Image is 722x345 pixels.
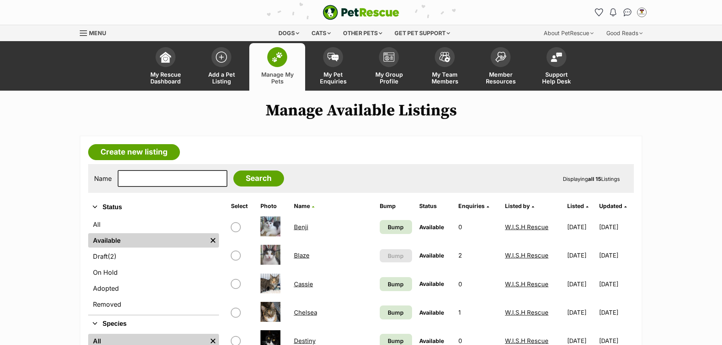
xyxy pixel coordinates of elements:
span: Bump [388,308,404,317]
img: notifications-46538b983faf8c2785f20acdc204bb7945ddae34d4c08c2a6579f10ce5e182be.svg [610,8,616,16]
a: Blaze [294,252,310,259]
label: Name [94,175,112,182]
td: [DATE] [599,213,633,241]
a: Adopted [88,281,219,295]
td: [DATE] [564,270,598,298]
a: Available [88,233,207,248]
span: My Group Profile [371,71,407,85]
a: Updated [599,202,627,209]
td: [DATE] [599,299,633,326]
span: My Rescue Dashboard [148,71,183,85]
a: Removed [88,297,219,311]
span: Bump [388,252,404,260]
a: My Group Profile [361,43,417,91]
td: 0 [455,270,501,298]
span: My Pet Enquiries [315,71,351,85]
img: team-members-icon-5396bd8760b3fe7c0b43da4ab00e1e3bb1a5d9ba89233759b79545d2d3fc5d0d.svg [439,52,450,62]
a: Manage My Pets [249,43,305,91]
div: About PetRescue [538,25,599,41]
input: Search [233,171,284,186]
span: Updated [599,202,622,209]
span: Bump [388,337,404,345]
a: Support Help Desk [529,43,584,91]
button: Status [88,202,219,212]
a: Menu [80,25,112,40]
img: member-resources-icon-8e73f808a243e03378d46382f2149f9095a855e16c252ad45f914b54edf8863c.svg [495,52,506,62]
a: Favourites [592,6,605,19]
th: Select [228,200,256,212]
a: Destiny [294,337,316,345]
td: 1 [455,299,501,326]
a: On Hold [88,265,219,280]
a: Name [294,202,314,209]
a: W.I.S.H Rescue [505,252,548,259]
span: Available [419,280,444,287]
span: Support Help Desk [539,71,574,85]
img: chat-41dd97257d64d25036548639549fe6c8038ab92f7586957e7f3b1b290dea8141.svg [623,8,632,16]
span: Name [294,202,310,209]
div: Good Reads [601,25,648,41]
a: W.I.S.H Rescue [505,337,548,345]
button: Bump [380,249,412,262]
span: Bump [388,223,404,231]
img: logo-e224e6f780fb5917bec1dbf3a21bbac754714ae5b6737aabdf751b685950b380.svg [323,5,399,20]
strong: all 15 [588,176,601,182]
div: Cats [306,25,336,41]
span: Manage My Pets [259,71,295,85]
a: Bump [380,277,412,291]
img: manage-my-pets-icon-02211641906a0b7f246fdf0571729dbe1e7629f14944591b6c1af311fb30b64b.svg [272,52,283,62]
button: Species [88,319,219,329]
td: [DATE] [564,242,598,269]
a: Draft [88,249,219,264]
th: Bump [377,200,415,212]
span: Bump [388,280,404,288]
div: Status [88,216,219,315]
a: Enquiries [458,202,489,209]
span: Available [419,224,444,230]
a: W.I.S.H Rescue [505,309,548,316]
a: All [88,217,219,232]
ul: Account quick links [592,6,648,19]
div: Get pet support [389,25,456,41]
a: Listed [567,202,588,209]
th: Photo [257,200,290,212]
a: Conversations [621,6,634,19]
span: Add a Pet Listing [203,71,239,85]
img: help-desk-icon-fdf02630f3aa405de69fd3d07c3f3aa587a6932b1a1747fa1d2bba05be0121f9.svg [551,52,562,62]
td: 2 [455,242,501,269]
a: Listed by [505,202,534,209]
th: Status [416,200,454,212]
img: group-profile-icon-3fa3cf56718a62981997c0bc7e787c4b2cf8bcc04b72c1350f741eb67cf2f40e.svg [383,52,395,62]
span: Displaying Listings [563,176,620,182]
button: Notifications [607,6,619,19]
span: Available [419,337,444,344]
div: Other pets [337,25,388,41]
td: [DATE] [599,270,633,298]
td: [DATE] [564,299,598,326]
button: My account [635,6,648,19]
a: Member Resources [473,43,529,91]
a: Create new listing [88,144,180,160]
a: Benji [294,223,308,231]
a: W.I.S.H Rescue [505,280,548,288]
td: [DATE] [599,242,633,269]
img: W.I.S.H Rescue profile pic [638,8,646,16]
span: translation missing: en.admin.listings.index.attributes.enquiries [458,202,485,209]
td: [DATE] [564,213,598,241]
a: My Rescue Dashboard [138,43,193,91]
td: 0 [455,213,501,241]
span: Listed [567,202,584,209]
span: Listed by [505,202,530,209]
img: dashboard-icon-eb2f2d2d3e046f16d808141f083e7271f6b2e854fb5c12c21221c1fb7104beca.svg [160,52,171,63]
a: W.I.S.H Rescue [505,223,548,231]
img: add-pet-listing-icon-0afa8454b4691262ce3f59096e99ab1cd57d4a30225e0717b998d2c9b9846f56.svg [216,52,227,63]
a: Cassie [294,280,313,288]
span: Available [419,309,444,316]
a: My Team Members [417,43,473,91]
span: Available [419,252,444,259]
span: Menu [89,30,106,36]
a: My Pet Enquiries [305,43,361,91]
a: Bump [380,305,412,319]
a: PetRescue [323,5,399,20]
span: Member Resources [483,71,519,85]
